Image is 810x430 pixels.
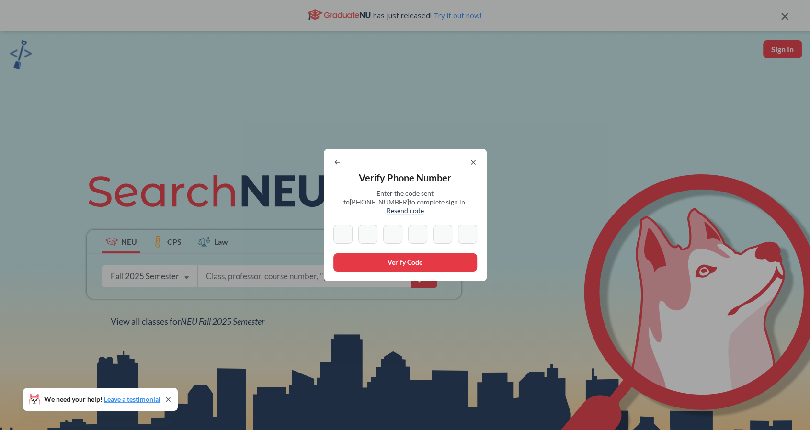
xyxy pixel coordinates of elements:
[359,172,451,183] span: Verify Phone Number
[343,189,468,215] span: Enter the code sent to [PHONE_NUMBER] to complete sign in.
[104,395,160,403] a: Leave a testimonial
[387,206,424,215] span: Resend code
[10,40,32,69] img: sandbox logo
[44,396,160,403] span: We need your help!
[10,40,32,72] a: sandbox logo
[333,253,477,272] button: Verify Code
